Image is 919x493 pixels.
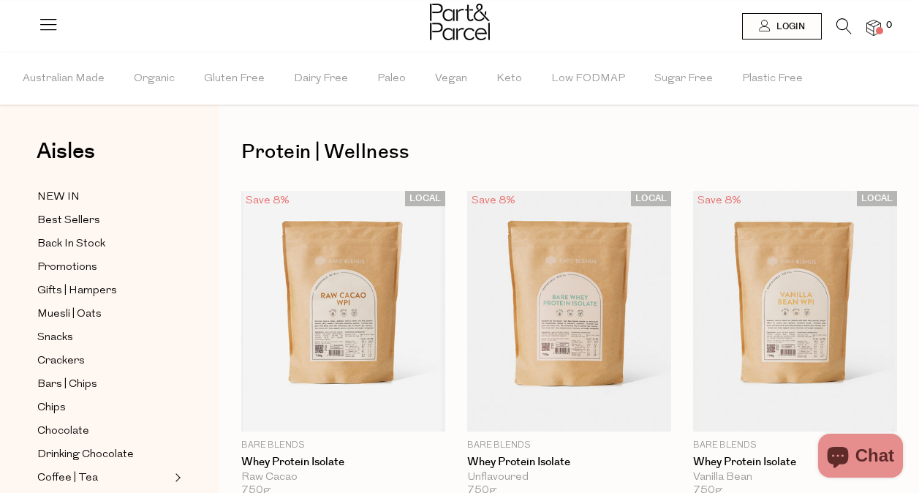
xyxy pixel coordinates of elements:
[37,306,102,323] span: Muesli | Oats
[37,353,85,370] span: Crackers
[693,191,897,432] img: Whey Protein Isolate
[882,19,896,32] span: 0
[37,352,170,370] a: Crackers
[37,259,97,276] span: Promotions
[37,399,170,417] a: Chips
[631,191,671,206] span: LOCAL
[654,53,713,105] span: Sugar Free
[377,53,406,105] span: Paleo
[37,282,170,300] a: Gifts | Hampers
[37,470,98,487] span: Coffee | Tea
[742,13,822,39] a: Login
[496,53,522,105] span: Keto
[37,188,170,206] a: NEW IN
[134,53,175,105] span: Organic
[37,282,117,300] span: Gifts | Hampers
[430,4,490,40] img: Part&Parcel
[37,375,170,394] a: Bars | Chips
[37,469,170,487] a: Coffee | Tea
[204,53,265,105] span: Gluten Free
[467,456,671,469] a: Whey Protein Isolate
[693,191,746,211] div: Save 8%
[37,189,80,206] span: NEW IN
[467,191,520,211] div: Save 8%
[467,191,671,432] img: Whey Protein Isolate
[23,53,105,105] span: Australian Made
[467,439,671,452] p: Bare Blends
[37,211,170,230] a: Best Sellers
[37,212,100,230] span: Best Sellers
[37,446,134,464] span: Drinking Chocolate
[37,399,66,417] span: Chips
[241,191,294,211] div: Save 8%
[693,456,897,469] a: Whey Protein Isolate
[773,20,805,33] span: Login
[37,329,73,347] span: Snacks
[171,469,181,486] button: Expand/Collapse Coffee | Tea
[37,305,170,323] a: Muesli | Oats
[37,236,105,253] span: Back In Stock
[294,53,348,105] span: Dairy Free
[241,471,445,484] div: Raw Cacao
[814,434,907,481] inbox-online-store-chat: Shopify online store chat
[693,471,897,484] div: Vanilla Bean
[241,456,445,469] a: Whey Protein Isolate
[37,445,170,464] a: Drinking Chocolate
[866,20,881,35] a: 0
[551,53,625,105] span: Low FODMAP
[37,423,89,440] span: Chocolate
[467,471,671,484] div: Unflavoured
[37,328,170,347] a: Snacks
[37,376,97,394] span: Bars | Chips
[241,439,445,452] p: Bare Blends
[405,191,445,206] span: LOCAL
[857,191,897,206] span: LOCAL
[37,235,170,253] a: Back In Stock
[435,53,467,105] span: Vegan
[37,258,170,276] a: Promotions
[241,191,445,432] img: Whey Protein Isolate
[742,53,803,105] span: Plastic Free
[693,439,897,452] p: Bare Blends
[37,422,170,440] a: Chocolate
[241,135,897,169] h1: Protein | Wellness
[37,135,95,168] span: Aisles
[37,140,95,177] a: Aisles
